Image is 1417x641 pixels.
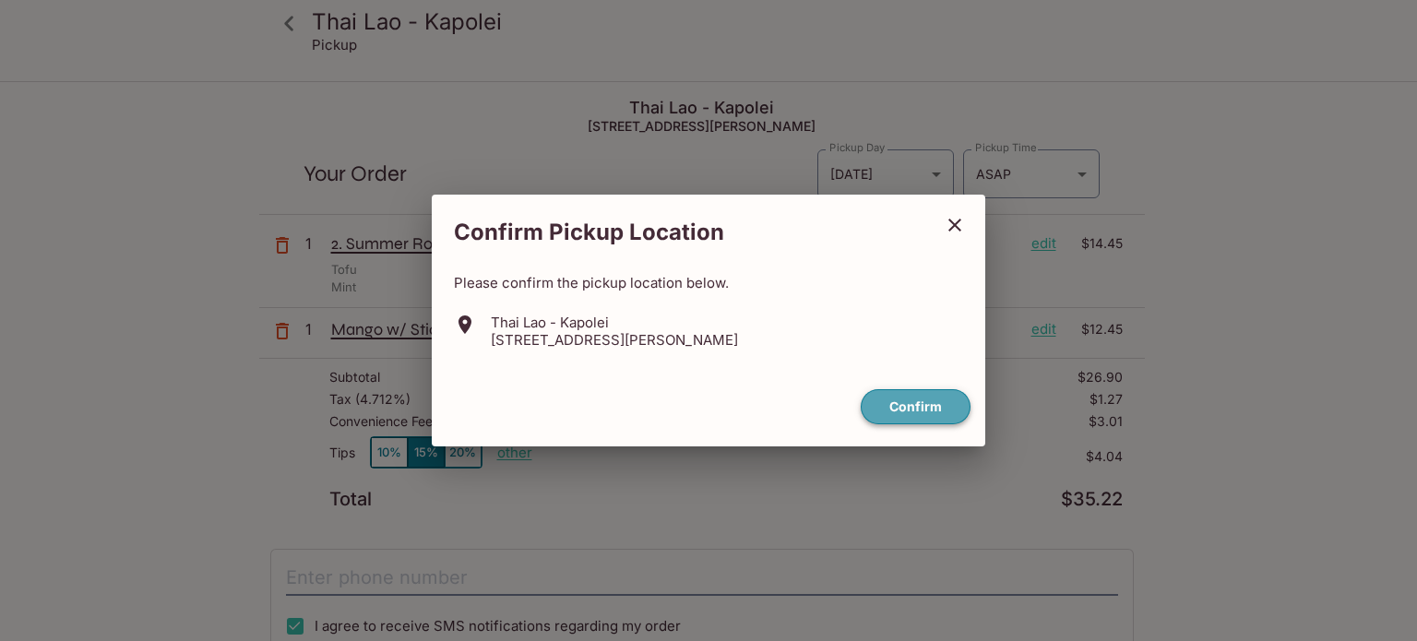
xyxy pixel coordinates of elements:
[932,202,978,248] button: close
[491,314,738,331] p: Thai Lao - Kapolei
[861,389,970,425] button: confirm
[432,209,932,255] h2: Confirm Pickup Location
[491,331,738,349] p: [STREET_ADDRESS][PERSON_NAME]
[454,274,963,291] p: Please confirm the pickup location below.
